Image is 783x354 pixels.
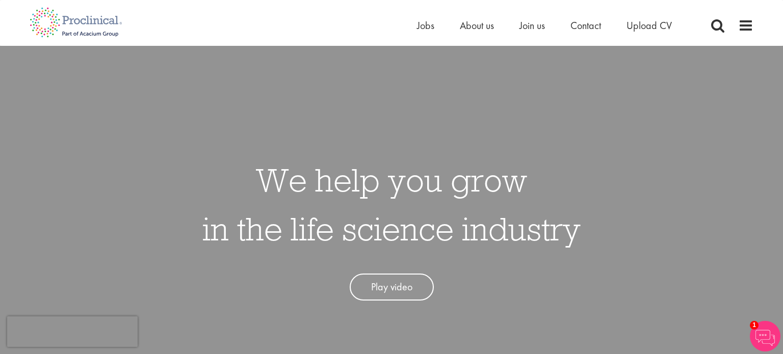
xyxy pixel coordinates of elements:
[627,19,672,32] a: Upload CV
[460,19,494,32] a: About us
[750,321,780,351] img: Chatbot
[202,155,581,253] h1: We help you grow in the life science industry
[519,19,545,32] a: Join us
[750,321,759,330] span: 1
[417,19,434,32] a: Jobs
[350,274,434,301] a: Play video
[570,19,601,32] a: Contact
